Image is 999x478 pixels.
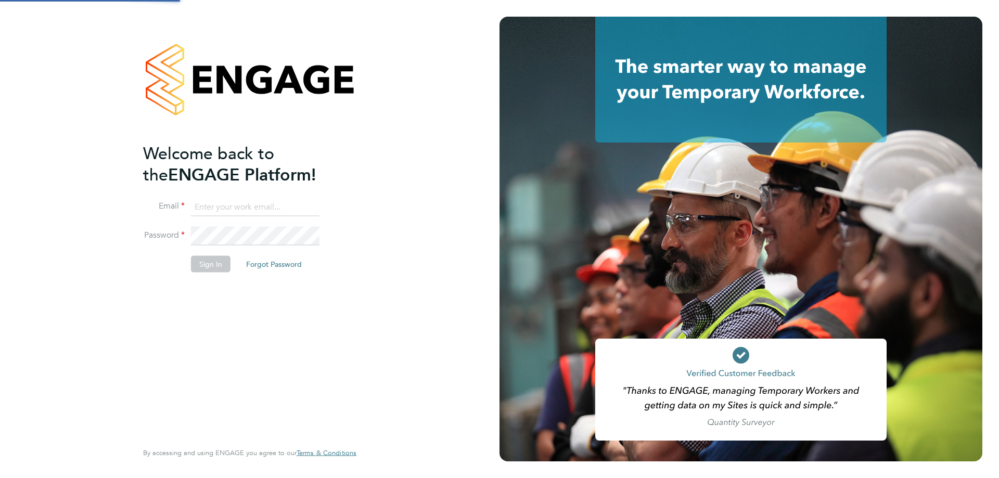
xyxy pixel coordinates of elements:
label: Email [143,201,185,212]
button: Sign In [191,256,230,273]
span: Welcome back to the [143,143,274,185]
span: By accessing and using ENGAGE you agree to our [143,448,356,457]
h2: ENGAGE Platform! [143,143,346,185]
a: Terms & Conditions [297,449,356,457]
input: Enter your work email... [191,198,319,216]
label: Password [143,230,185,241]
button: Forgot Password [238,256,310,273]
